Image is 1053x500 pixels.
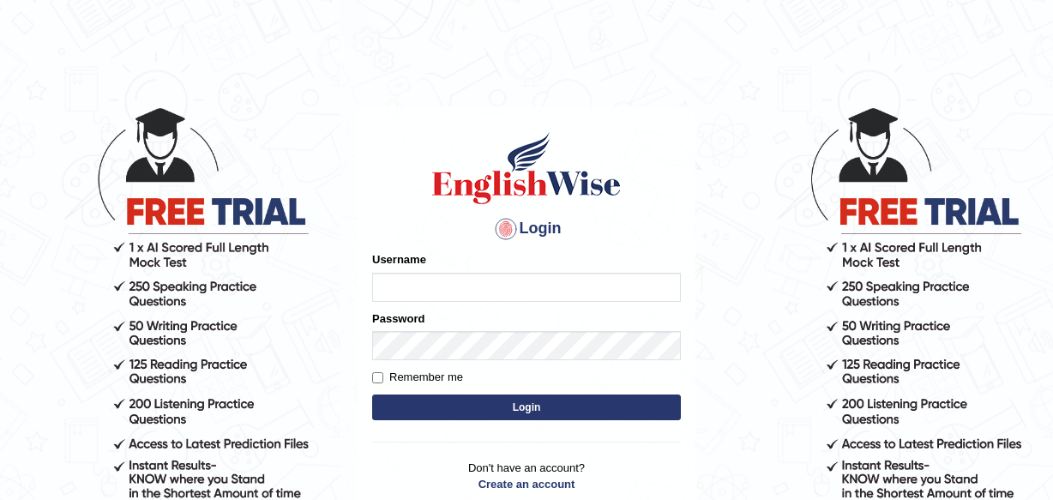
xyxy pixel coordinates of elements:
[372,476,681,492] a: Create an account
[372,372,383,383] input: Remember me
[372,251,426,268] label: Username
[372,369,463,386] label: Remember me
[372,310,424,327] label: Password
[372,215,681,243] h4: Login
[429,130,624,207] img: Logo of English Wise sign in for intelligent practice with AI
[372,395,681,420] button: Login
